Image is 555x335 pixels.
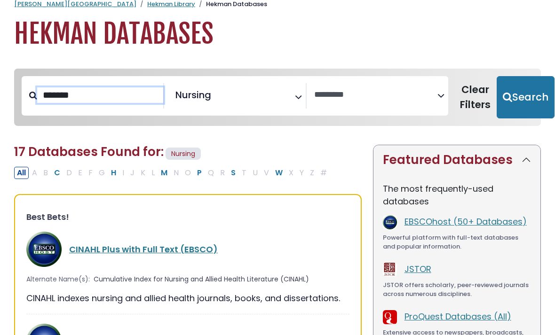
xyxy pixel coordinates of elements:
a: JSTOR [404,263,431,275]
button: Filter Results S [228,167,238,179]
span: Nursing [166,148,201,160]
button: Filter Results W [272,167,285,179]
h1: Hekman Databases [14,18,541,50]
nav: Search filters [14,69,541,126]
button: Filter Results H [108,167,119,179]
li: Nursing [172,88,211,102]
div: CINAHL indexes nursing and allied health journals, books, and dissertations. [26,292,349,304]
textarea: Search [314,90,437,100]
h3: Best Bets! [26,212,349,222]
a: ProQuest Databases (All) [404,311,511,322]
span: Nursing [175,88,211,102]
div: Powerful platform with full-text databases and popular information. [383,233,531,251]
button: Filter Results C [51,167,63,179]
button: All [14,167,29,179]
span: Cumulative Index for Nursing and Allied Health Literature (CINAHL) [94,274,309,284]
button: Filter Results P [194,167,205,179]
button: Submit for Search Results [497,76,555,118]
button: Featured Databases [373,145,540,175]
a: CINAHL Plus with Full Text (EBSCO) [69,243,218,255]
p: The most frequently-used databases [383,182,531,208]
div: JSTOR offers scholarly, peer-reviewed journals across numerous disciplines. [383,280,531,299]
div: Alpha-list to filter by first letter of database name [14,166,331,178]
span: Alternate Name(s): [26,274,90,284]
a: EBSCOhost (50+ Databases) [404,216,527,227]
button: Clear Filters [454,76,497,118]
button: Filter Results M [158,167,170,179]
span: 17 Databases Found for: [14,143,164,160]
textarea: Search [213,93,220,103]
input: Search database by title or keyword [37,87,163,103]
